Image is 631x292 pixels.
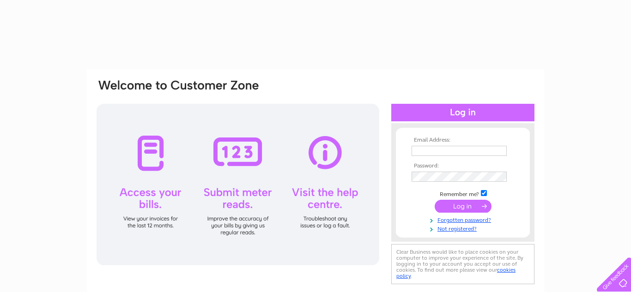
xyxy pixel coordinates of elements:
div: Clear Business would like to place cookies on your computer to improve your experience of the sit... [391,244,534,284]
a: Forgotten password? [412,215,516,224]
th: Password: [409,163,516,169]
a: Not registered? [412,224,516,232]
td: Remember me? [409,189,516,198]
th: Email Address: [409,137,516,143]
input: Submit [435,200,491,213]
a: cookies policy [396,267,516,279]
